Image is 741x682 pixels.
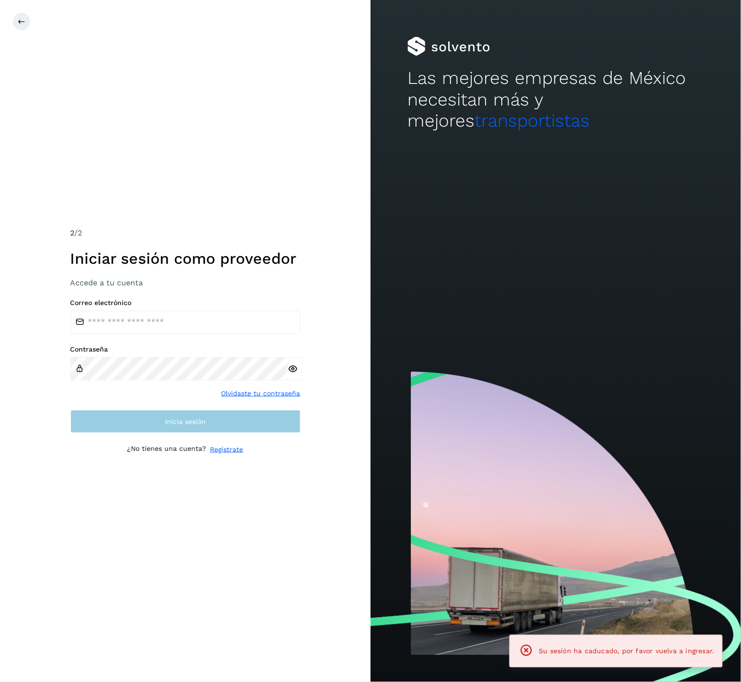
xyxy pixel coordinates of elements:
span: transportistas [475,110,590,131]
h3: Accede a tu cuenta [70,278,301,287]
h2: Las mejores empresas de México necesitan más y mejores [407,68,704,131]
p: ¿No tienes una cuenta? [127,445,207,455]
h1: Iniciar sesión como proveedor [70,249,301,268]
label: Correo electrónico [70,299,301,307]
div: /2 [70,227,301,239]
label: Contraseña [70,345,301,353]
span: 2 [70,228,75,237]
span: Su sesión ha caducado, por favor vuelva a ingresar. [539,647,715,655]
a: Regístrate [210,445,243,455]
button: Inicia sesión [70,410,301,433]
a: Olvidaste tu contraseña [221,388,301,399]
span: Inicia sesión [165,418,206,425]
